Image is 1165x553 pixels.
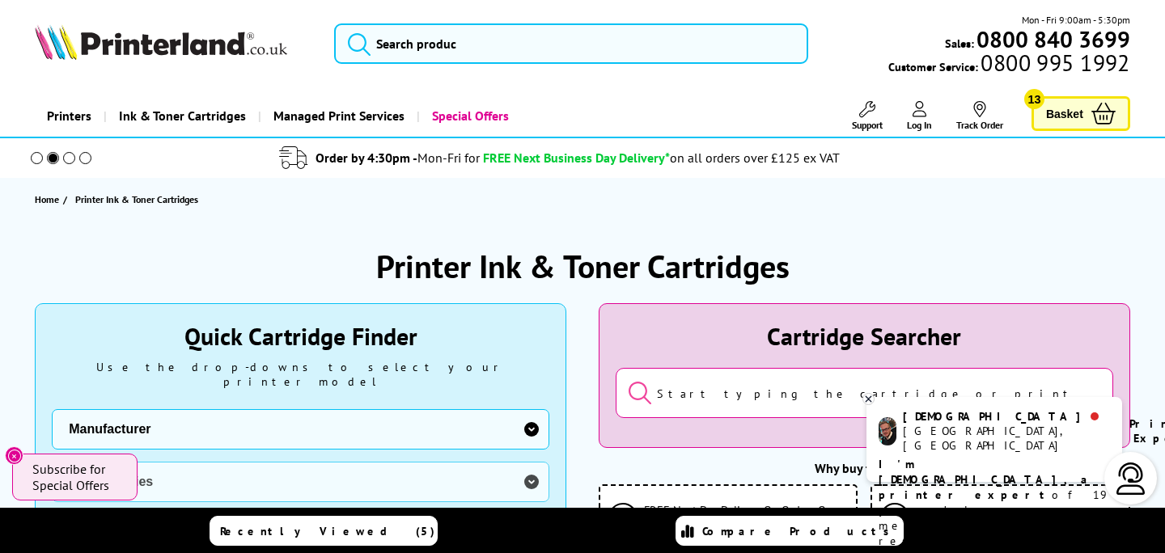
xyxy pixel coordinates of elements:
span: Customer Service: [888,55,1129,74]
div: [GEOGRAPHIC_DATA], [GEOGRAPHIC_DATA] [903,424,1109,453]
img: user-headset-light.svg [1115,462,1147,495]
span: Subscribe for Special Offers [32,461,121,493]
div: on all orders over £125 ex VAT [670,150,840,166]
span: Basket [1046,103,1083,125]
span: FREE Next Business Day Delivery* [483,150,670,166]
span: Recently Viewed (5) [220,524,435,538]
a: Recently Viewed (5) [210,516,438,546]
div: Cartridge Searcher [616,320,1113,352]
li: modal_delivery [8,144,1111,172]
a: 0800 840 3699 [974,32,1130,47]
a: Track Order [956,101,1003,131]
a: Ink & Toner Cartridges [104,95,258,137]
span: Order by 4:30pm - [316,150,480,166]
h1: Printer Ink & Toner Cartridges [376,245,790,287]
span: Mon-Fri for [417,150,480,166]
button: Close [5,446,23,465]
img: chris-livechat.png [879,417,896,445]
span: Ink & Toner Cartridges [119,95,246,137]
a: Special Offers [417,95,521,137]
div: Quick Cartridge Finder [52,320,549,352]
span: Sales: [945,36,974,51]
span: Compare Products [702,524,898,538]
span: 0800 995 1992 [978,55,1129,70]
div: Why buy from us? [599,460,1130,476]
span: 13 [1024,89,1044,109]
input: Start typing the cartridge or printer's name... [616,368,1113,418]
span: Printer Ink & Toner Cartridges [75,193,198,205]
a: Basket 13 [1032,96,1130,131]
span: Log In [907,119,932,131]
a: Log In [907,101,932,131]
b: 0800 840 3699 [976,24,1130,54]
span: Mon - Fri 9:00am - 5:30pm [1022,12,1130,27]
a: Printerland Logo [35,24,314,63]
b: I'm [DEMOGRAPHIC_DATA], a printer expert [879,457,1092,502]
a: Support [852,101,883,131]
span: Support [852,119,883,131]
a: Compare Products [676,516,904,546]
input: Search produc [334,23,807,64]
span: FREE Next Day Delivery On Orders Over £125 ex VAT* [644,502,848,533]
div: [DEMOGRAPHIC_DATA] [903,409,1109,424]
a: Home [35,191,63,208]
p: of 19 years! Leave me a message and I'll respond ASAP [879,457,1110,549]
img: Printerland Logo [35,24,287,60]
div: Use the drop-downs to select your printer model [52,360,549,389]
a: Managed Print Services [258,95,417,137]
a: Printers [35,95,104,137]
